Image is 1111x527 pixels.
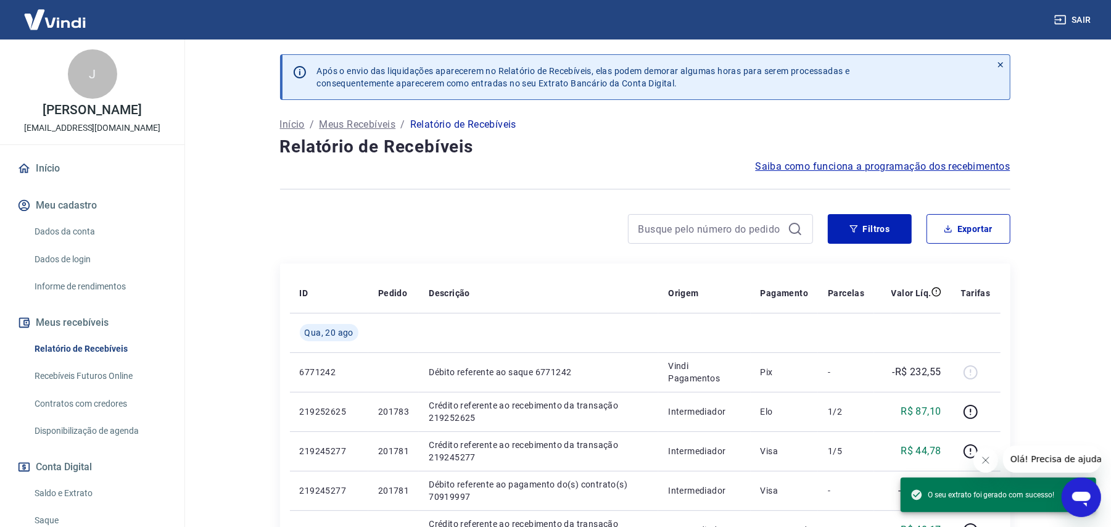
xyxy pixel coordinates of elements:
[410,117,516,132] p: Relatório de Recebíveis
[429,439,648,463] p: Crédito referente ao recebimento da transação 219245277
[761,366,809,378] p: Pix
[828,484,864,497] p: -
[280,135,1010,159] h4: Relatório de Recebíveis
[300,366,358,378] p: 6771242
[30,336,170,362] a: Relatório de Recebíveis
[317,65,850,89] p: Após o envio das liquidações aparecerem no Relatório de Recebíveis, elas podem demorar algumas ho...
[668,360,740,384] p: Vindi Pagamentos
[300,445,358,457] p: 219245277
[300,287,308,299] p: ID
[761,484,809,497] p: Visa
[1062,478,1101,517] iframe: Botão para abrir a janela de mensagens
[30,219,170,244] a: Dados da conta
[300,484,358,497] p: 219245277
[668,287,698,299] p: Origem
[378,287,407,299] p: Pedido
[15,155,170,182] a: Início
[828,287,864,299] p: Parcelas
[30,481,170,506] a: Saldo e Extrato
[30,418,170,444] a: Disponibilização de agenda
[280,117,305,132] a: Início
[761,445,809,457] p: Visa
[429,399,648,424] p: Crédito referente ao recebimento da transação 219252625
[893,365,941,380] p: -R$ 232,55
[30,391,170,417] a: Contratos com credores
[927,214,1010,244] button: Exportar
[898,483,941,498] p: -R$ 44,78
[668,405,740,418] p: Intermediador
[30,247,170,272] a: Dados de login
[668,445,740,457] p: Intermediador
[668,484,740,497] p: Intermediador
[319,117,395,132] a: Meus Recebíveis
[756,159,1010,174] a: Saiba como funciona a programação dos recebimentos
[429,287,470,299] p: Descrição
[378,484,409,497] p: 201781
[15,1,95,38] img: Vindi
[30,274,170,299] a: Informe de rendimentos
[30,363,170,389] a: Recebíveis Futuros Online
[300,405,358,418] p: 219252625
[828,445,864,457] p: 1/5
[761,287,809,299] p: Pagamento
[828,405,864,418] p: 1/2
[305,326,353,339] span: Qua, 20 ago
[761,405,809,418] p: Elo
[429,478,648,503] p: Débito referente ao pagamento do(s) contrato(s) 70919997
[961,287,991,299] p: Tarifas
[24,122,160,135] p: [EMAIL_ADDRESS][DOMAIN_NAME]
[1003,446,1101,473] iframe: Mensagem da empresa
[43,104,141,117] p: [PERSON_NAME]
[1052,9,1096,31] button: Sair
[901,444,941,459] p: R$ 44,78
[15,309,170,336] button: Meus recebíveis
[429,366,648,378] p: Débito referente ao saque 6771242
[378,405,409,418] p: 201783
[310,117,314,132] p: /
[828,214,912,244] button: Filtros
[15,192,170,219] button: Meu cadastro
[828,366,864,378] p: -
[15,454,170,481] button: Conta Digital
[378,445,409,457] p: 201781
[68,49,117,99] div: J
[400,117,405,132] p: /
[901,404,941,419] p: R$ 87,10
[638,220,783,238] input: Busque pelo número do pedido
[911,489,1054,501] span: O seu extrato foi gerado com sucesso!
[7,9,104,19] span: Olá! Precisa de ajuda?
[891,287,931,299] p: Valor Líq.
[973,448,998,473] iframe: Fechar mensagem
